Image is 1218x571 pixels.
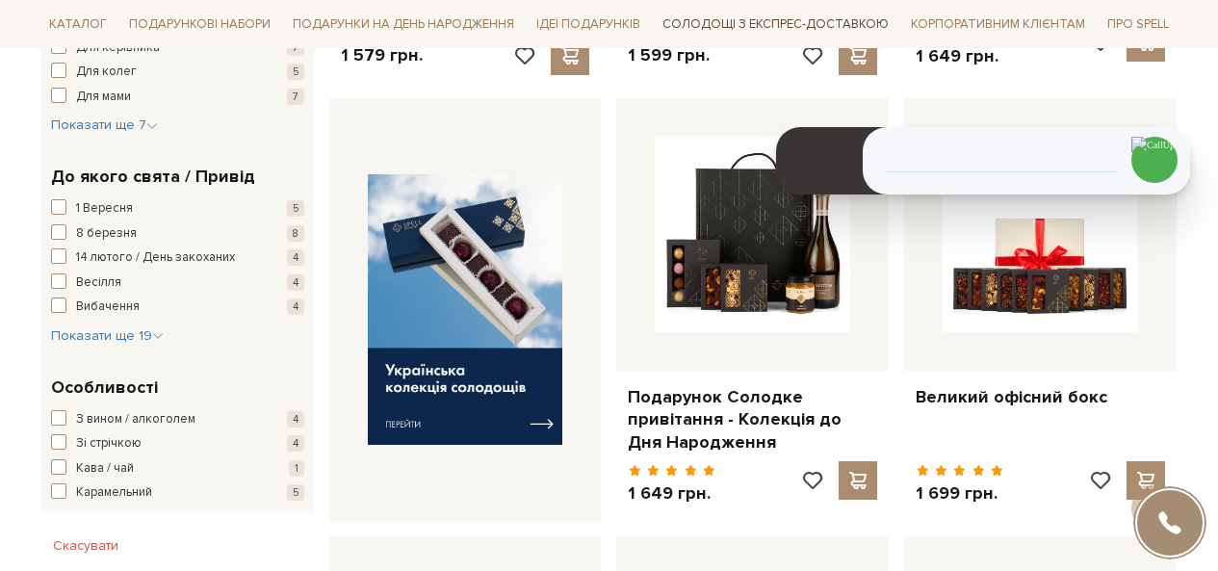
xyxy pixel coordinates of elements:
p: 1 699 грн. [916,482,1003,505]
span: Вибачення [76,298,140,317]
span: 4 [287,249,304,266]
span: Зі стрічкою [76,434,142,454]
span: Ідеї подарунків [529,10,648,39]
span: Подарункові набори [121,10,278,39]
span: 7 [287,39,304,56]
span: До якого свята / Привід [51,164,255,190]
span: Кава / чай [76,459,134,479]
button: 8 березня 8 [51,224,304,244]
span: 4 [287,274,304,291]
span: Особливості [51,375,158,401]
button: Вибачення 4 [51,298,304,317]
span: Для колег [76,63,137,82]
button: Для колег 5 [51,63,304,82]
span: 7 [287,89,304,105]
p: 1 649 грн. [628,482,715,505]
span: Карамельний [76,483,152,503]
span: 5 [287,64,304,80]
span: 4 [287,298,304,315]
a: Солодощі з експрес-доставкою [655,8,896,40]
p: 1 579 грн. [341,44,423,66]
span: 8 [287,225,304,242]
span: 4 [287,411,304,428]
button: 14 лютого / День закоханих 4 [51,248,304,268]
button: 1 Вересня 5 [51,199,304,219]
p: 1 599 грн. [628,44,710,66]
button: Скасувати [41,531,130,561]
p: 1 649 грн. [916,45,1003,67]
span: Каталог [41,10,115,39]
span: 5 [287,200,304,217]
button: З вином / алкоголем 4 [51,410,304,429]
span: Показати ще 19 [51,327,164,344]
span: Для мами [76,88,131,107]
span: 8 березня [76,224,137,244]
button: Кава / чай 1 [51,459,304,479]
a: Великий офісний бокс [916,386,1165,408]
span: З вином / алкоголем [76,410,195,429]
span: 1 [289,460,304,477]
span: Про Spell [1100,10,1177,39]
img: banner [368,174,563,445]
span: 5 [287,484,304,501]
a: Корпоративним клієнтам [903,8,1093,40]
span: 1 Вересня [76,199,133,219]
button: Показати ще 7 [51,116,158,135]
button: Показати ще 19 [51,326,164,346]
span: Показати ще 7 [51,117,158,133]
button: Весілля 4 [51,273,304,293]
button: Зі стрічкою 4 [51,434,304,454]
span: Подарунки на День народження [285,10,522,39]
a: Подарунок Солодке привітання - Колекція до Дня Народження [628,386,877,454]
span: 14 лютого / День закоханих [76,248,235,268]
span: Весілля [76,273,121,293]
span: 4 [287,435,304,452]
button: Для мами 7 [51,88,304,107]
button: Карамельний 5 [51,483,304,503]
